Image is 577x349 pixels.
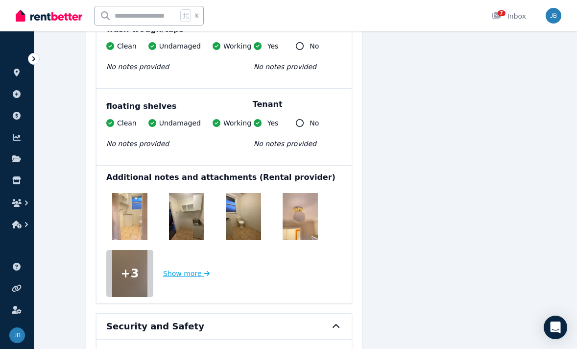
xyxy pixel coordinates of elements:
span: No [310,41,319,51]
img: RentBetter [16,8,82,23]
p: Additional notes and attachments (Rental provider) [106,172,342,183]
span: Undamaged [159,41,201,51]
div: Open Intercom Messenger [544,316,567,339]
p: Tenant [253,99,283,110]
span: Working [223,118,251,128]
img: 53d5c53b87e02aeb9d11c1cb5af12b39.jpg [112,193,147,240]
img: Jessica Bendall [546,8,561,24]
div: floating shelves [106,100,342,112]
span: + 3 [121,266,139,281]
span: Clean [117,41,137,51]
span: Yes [267,41,279,51]
button: Show more [163,250,210,297]
span: No notes provided [106,63,169,71]
span: Yes [267,118,279,128]
span: Clean [117,118,137,128]
span: No [310,118,319,128]
span: Undamaged [159,118,201,128]
img: Jessica Bendall [9,327,25,343]
span: No notes provided [254,63,316,71]
h6: Security and Safety [106,320,204,333]
img: ef940c5ac4bcb342e478c9d263b29bfc.jpg [226,193,261,240]
img: 795b0cdc8b88488a33c04b2f65d4b5b1.jpg [169,193,204,240]
img: 2db8d5239854b05cf1afa0f638bc7cfd.jpg [283,193,318,240]
div: Inbox [492,11,526,21]
span: Working [223,41,251,51]
span: k [195,12,198,20]
span: No notes provided [254,140,316,148]
span: No notes provided [106,140,169,148]
span: 7 [498,10,505,16]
